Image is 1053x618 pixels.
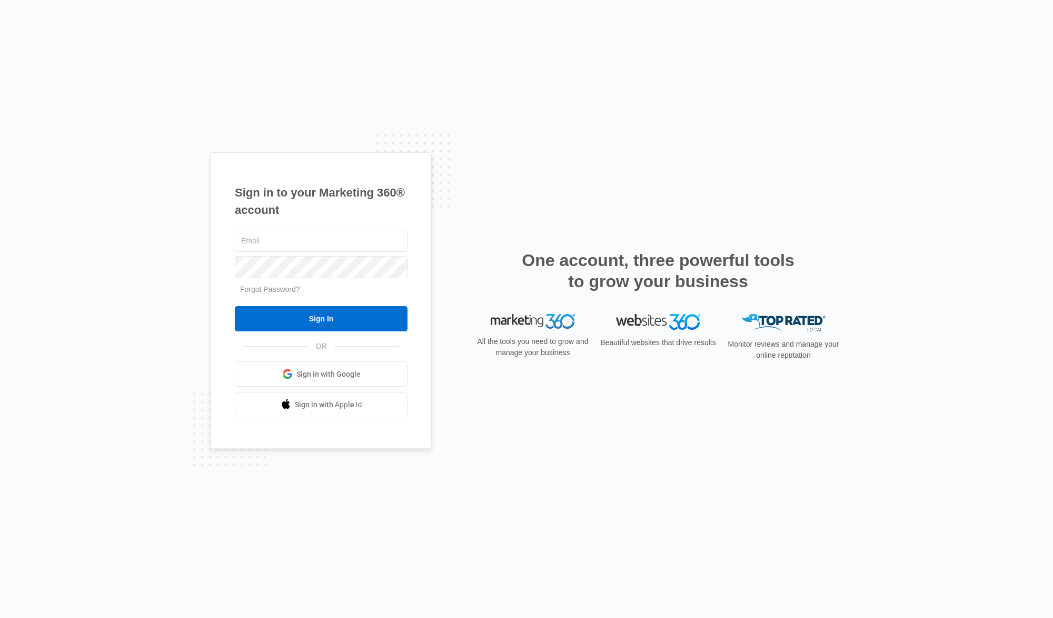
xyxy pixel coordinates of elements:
img: Websites 360 [616,314,700,329]
p: All the tools you need to grow and manage your business [474,336,592,358]
p: Monitor reviews and manage your online reputation [724,339,842,361]
img: Top Rated Local [741,314,826,331]
span: Sign in with Google [296,369,361,380]
span: Sign in with Apple Id [295,399,362,410]
input: Sign In [235,306,408,331]
a: Forgot Password? [240,285,300,293]
input: Email [235,230,408,252]
img: Marketing 360 [491,314,575,329]
a: Sign in with Google [235,361,408,387]
h2: One account, three powerful tools to grow your business [519,250,798,292]
span: OR [309,341,334,352]
a: Sign in with Apple Id [235,392,408,417]
h1: Sign in to your Marketing 360® account [235,184,408,219]
p: Beautiful websites that drive results [599,337,717,348]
